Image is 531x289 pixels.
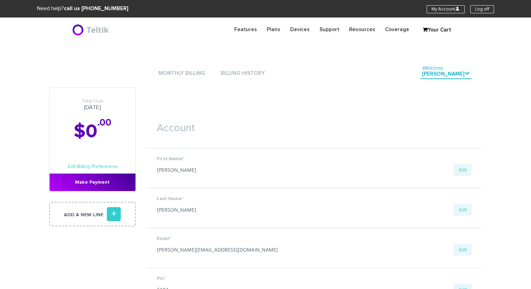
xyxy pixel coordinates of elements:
[64,6,128,11] strong: call us [PHONE_NUMBER]
[344,23,380,36] a: Resources
[157,69,207,78] a: Monthly Billing
[380,23,414,36] a: Coverage
[97,118,111,128] sup: .00
[50,98,135,111] h3: [DATE]
[453,244,472,256] a: Edit
[453,164,472,176] a: Edit
[157,155,472,162] label: First Name*
[50,174,135,191] a: Make Payment
[157,195,472,202] label: Last Name*
[157,235,472,242] label: Email*
[455,6,460,11] i: U
[262,23,285,36] a: Plans
[107,207,121,221] i: +
[315,23,344,36] a: Support
[50,98,135,104] span: Total Due
[470,5,494,13] a: Log off
[37,6,128,11] span: Need help?
[285,23,315,36] a: Devices
[419,25,454,35] a: Your Cart
[229,23,262,36] a: Features
[465,71,470,76] i: .
[427,5,465,13] a: My AccountU
[72,23,111,37] img: BriteX
[219,69,267,78] a: Billing History
[146,112,482,138] h1: Account
[67,164,118,169] a: Edit Billing Preferences
[422,65,443,71] span: Welcome
[453,204,472,216] a: Edit
[49,202,136,226] a: Add a new line+
[50,121,135,142] h2: $0
[420,70,472,79] a: Welcome[PERSON_NAME].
